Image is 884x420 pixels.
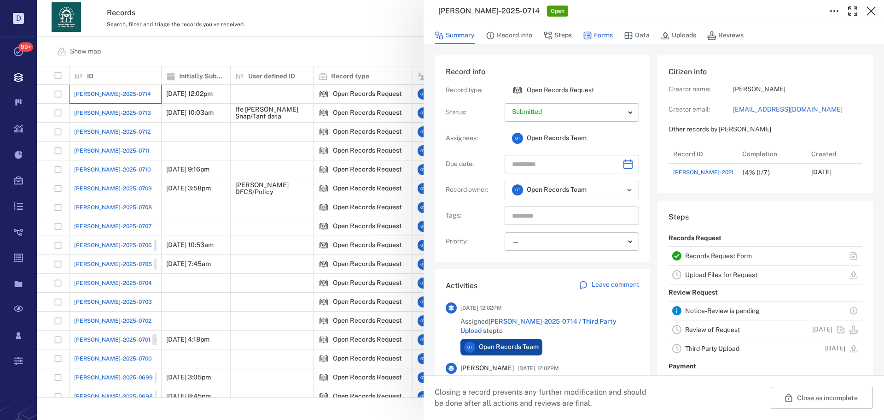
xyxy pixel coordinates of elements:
[527,185,587,195] span: Open Records Team
[669,212,862,223] h6: Steps
[512,107,624,117] p: Submitted
[685,252,752,260] a: Records Request Form
[446,66,639,77] h6: Record info
[446,160,501,169] p: Due date :
[435,27,475,44] button: Summary
[685,307,760,314] a: Notice-Review is pending
[549,7,566,15] span: Open
[512,133,523,144] div: O T
[527,86,594,95] p: Open Records Request
[13,13,24,24] p: D
[579,280,639,291] a: Leave comment
[669,85,733,94] p: Creator name:
[446,108,501,117] p: Status :
[518,363,559,374] span: [DATE] 12:02PM
[825,344,845,353] p: [DATE]
[623,183,636,196] button: Open
[812,325,832,334] p: [DATE]
[657,55,873,201] div: Citizen infoCreator name:[PERSON_NAME]Creator email:[EMAIL_ADDRESS][DOMAIN_NAME]Other records by ...
[685,345,739,352] a: Third Party Upload
[460,317,639,335] span: Assigned step to
[742,141,777,167] div: Completion
[592,280,639,290] p: Leave comment
[742,169,770,176] div: 14% (1/7)
[486,27,532,44] button: Record info
[512,237,624,247] div: —
[843,2,862,20] button: Toggle Fullscreen
[446,185,501,195] p: Record owner :
[825,2,843,20] button: Toggle to Edit Boxes
[707,27,744,44] button: Reviews
[21,6,40,15] span: Help
[738,145,807,163] div: Completion
[446,280,477,291] h6: Activities
[862,2,880,20] button: Close
[811,168,832,177] p: [DATE]
[435,55,650,269] div: Record infoRecord type:icon Open Records RequestOpen Records RequestStatus:Assignees:OTOpen Recor...
[624,27,650,44] button: Data
[479,343,539,352] span: Open Records Team
[543,27,572,44] button: Steps
[512,85,523,96] div: Open Records Request
[512,184,523,195] div: O T
[669,230,721,247] p: Records Request
[733,105,862,114] a: [EMAIL_ADDRESS][DOMAIN_NAME]
[669,145,738,163] div: Record ID
[446,211,501,220] p: Tags :
[460,318,616,334] a: [PERSON_NAME]-2025-0714 / Third Party Upload
[669,358,696,375] p: Payment
[661,27,696,44] button: Uploads
[438,6,540,17] h3: [PERSON_NAME]-2025-0714
[673,141,703,167] div: Record ID
[460,364,514,373] span: [PERSON_NAME]
[811,141,836,167] div: Created
[669,125,862,134] p: Other records by [PERSON_NAME]
[446,134,501,143] p: Assignees :
[669,284,718,301] p: Review Request
[460,302,502,314] span: [DATE] 12:02PM
[807,145,876,163] div: Created
[669,105,733,114] p: Creator email:
[435,387,654,409] p: Closing a record prevents any further modification and should be done after all actions and revie...
[464,342,475,353] div: O T
[18,42,33,52] span: 99+
[527,134,587,143] span: Open Records Team
[673,168,750,177] a: [PERSON_NAME]-2025-0714
[619,155,637,173] button: Choose date
[685,271,757,278] a: Upload Files for Request
[446,237,501,246] p: Priority :
[669,66,862,77] h6: Citizen info
[733,85,862,94] p: [PERSON_NAME]
[685,326,740,333] a: Review of Request
[771,387,873,409] button: Close as incomplete
[583,27,613,44] button: Forms
[446,86,501,95] p: Record type :
[512,85,523,96] img: icon Open Records Request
